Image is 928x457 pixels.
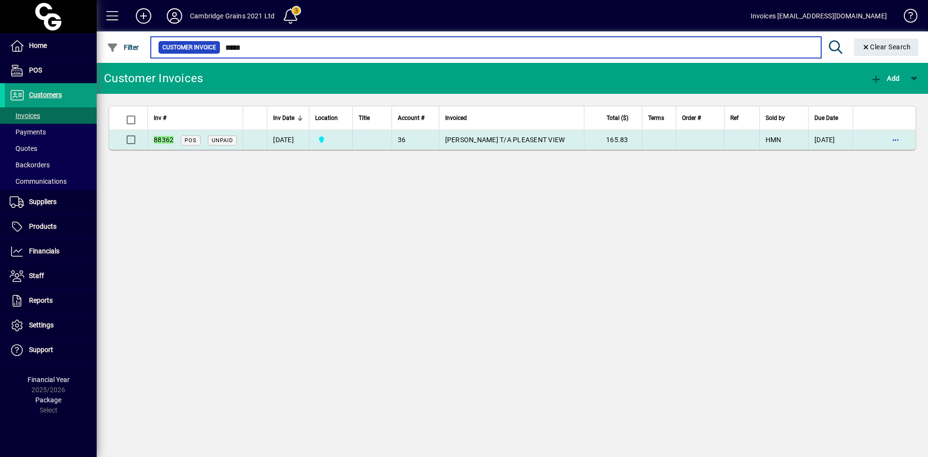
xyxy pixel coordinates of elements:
[868,70,902,87] button: Add
[5,338,97,362] a: Support
[107,44,139,51] span: Filter
[584,130,642,149] td: 165.83
[5,107,97,124] a: Invoices
[870,74,899,82] span: Add
[888,132,903,147] button: More options
[162,43,216,52] span: Customer Invoice
[854,39,919,56] button: Clear
[862,43,911,51] span: Clear Search
[29,272,44,280] span: Staff
[730,113,754,123] div: Ref
[315,113,347,123] div: Location
[28,376,70,383] span: Financial Year
[445,113,467,123] span: Invoiced
[359,113,370,123] span: Title
[29,222,57,230] span: Products
[185,137,197,144] span: POS
[766,113,802,123] div: Sold by
[590,113,637,123] div: Total ($)
[29,296,53,304] span: Reports
[5,289,97,313] a: Reports
[29,198,57,206] span: Suppliers
[154,113,237,123] div: Inv #
[751,8,887,24] div: Invoices [EMAIL_ADDRESS][DOMAIN_NAME]
[814,113,838,123] span: Due Date
[29,346,53,354] span: Support
[607,113,628,123] span: Total ($)
[5,157,97,173] a: Backorders
[29,321,54,329] span: Settings
[5,34,97,58] a: Home
[648,113,664,123] span: Terms
[398,136,406,144] span: 36
[359,113,385,123] div: Title
[766,136,782,144] span: HMN
[5,239,97,264] a: Financials
[5,59,97,83] a: POS
[190,8,275,24] div: Cambridge Grains 2021 Ltd
[445,136,565,144] span: [PERSON_NAME] T/A PLEASENT VIEW
[398,113,433,123] div: Account #
[5,264,97,288] a: Staff
[212,137,233,144] span: Unpaid
[159,7,190,25] button: Profile
[10,161,50,169] span: Backorders
[766,113,785,123] span: Sold by
[5,215,97,239] a: Products
[273,113,294,123] span: Inv Date
[10,112,40,119] span: Invoices
[5,313,97,338] a: Settings
[315,113,338,123] span: Location
[10,128,46,136] span: Payments
[128,7,159,25] button: Add
[897,2,916,33] a: Knowledge Base
[398,113,424,123] span: Account #
[273,113,303,123] div: Inv Date
[315,134,347,145] span: Cambridge Grains 2021 Ltd
[29,91,62,99] span: Customers
[154,136,174,144] em: 88362
[104,39,142,56] button: Filter
[267,130,309,149] td: [DATE]
[35,396,61,404] span: Package
[104,71,203,86] div: Customer Invoices
[682,113,701,123] span: Order #
[29,66,42,74] span: POS
[5,140,97,157] a: Quotes
[5,173,97,190] a: Communications
[10,145,37,152] span: Quotes
[730,113,739,123] span: Ref
[29,42,47,49] span: Home
[154,113,166,123] span: Inv #
[682,113,718,123] div: Order #
[5,190,97,214] a: Suppliers
[5,124,97,140] a: Payments
[814,113,847,123] div: Due Date
[10,177,67,185] span: Communications
[29,247,59,255] span: Financials
[445,113,578,123] div: Invoiced
[808,130,853,149] td: [DATE]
